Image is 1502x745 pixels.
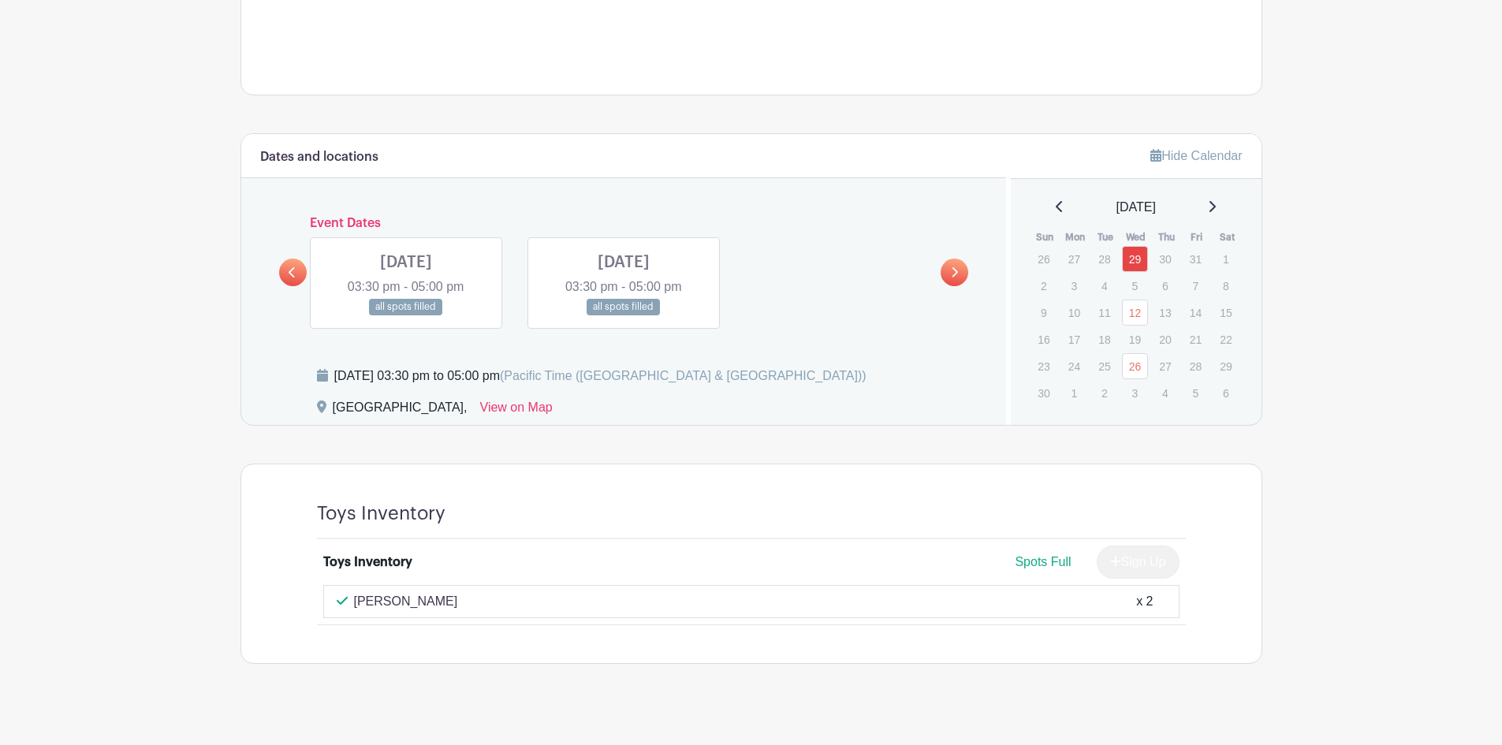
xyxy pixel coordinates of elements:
p: 4 [1091,274,1117,298]
p: 5 [1183,381,1209,405]
p: 13 [1152,300,1178,325]
h6: Dates and locations [260,150,378,165]
p: 1 [1213,247,1239,271]
p: 14 [1183,300,1209,325]
th: Sat [1212,229,1243,245]
a: 26 [1122,353,1148,379]
p: 6 [1213,381,1239,405]
p: 28 [1091,247,1117,271]
span: [DATE] [1116,198,1156,217]
a: 29 [1122,246,1148,272]
p: 22 [1213,327,1239,352]
a: Hide Calendar [1150,149,1242,162]
div: x 2 [1136,592,1153,611]
p: 4 [1152,381,1178,405]
div: [DATE] 03:30 pm to 05:00 pm [334,367,867,386]
h4: Toys Inventory [317,502,445,525]
p: 6 [1152,274,1178,298]
a: 12 [1122,300,1148,326]
p: 31 [1183,247,1209,271]
p: 21 [1183,327,1209,352]
div: [GEOGRAPHIC_DATA], [333,398,468,423]
p: 9 [1031,300,1057,325]
a: View on Map [480,398,553,423]
p: 8 [1213,274,1239,298]
th: Tue [1090,229,1121,245]
p: 23 [1031,354,1057,378]
th: Thu [1151,229,1182,245]
p: 7 [1183,274,1209,298]
p: 10 [1061,300,1087,325]
p: 25 [1091,354,1117,378]
p: 28 [1183,354,1209,378]
p: 15 [1213,300,1239,325]
p: 30 [1152,247,1178,271]
p: 29 [1213,354,1239,378]
p: 3 [1061,274,1087,298]
th: Sun [1030,229,1060,245]
p: 26 [1031,247,1057,271]
p: 1 [1061,381,1087,405]
th: Wed [1121,229,1152,245]
p: 2 [1091,381,1117,405]
p: [PERSON_NAME] [354,592,458,611]
p: 2 [1031,274,1057,298]
p: 27 [1061,247,1087,271]
p: 30 [1031,381,1057,405]
p: 27 [1152,354,1178,378]
p: 3 [1122,381,1148,405]
th: Fri [1182,229,1213,245]
p: 16 [1031,327,1057,352]
p: 17 [1061,327,1087,352]
p: 24 [1061,354,1087,378]
div: Toys Inventory [323,553,412,572]
p: 11 [1091,300,1117,325]
th: Mon [1060,229,1091,245]
span: Spots Full [1015,555,1071,568]
p: 19 [1122,327,1148,352]
p: 20 [1152,327,1178,352]
p: 18 [1091,327,1117,352]
p: 5 [1122,274,1148,298]
span: (Pacific Time ([GEOGRAPHIC_DATA] & [GEOGRAPHIC_DATA])) [500,369,867,382]
h6: Event Dates [307,216,941,231]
